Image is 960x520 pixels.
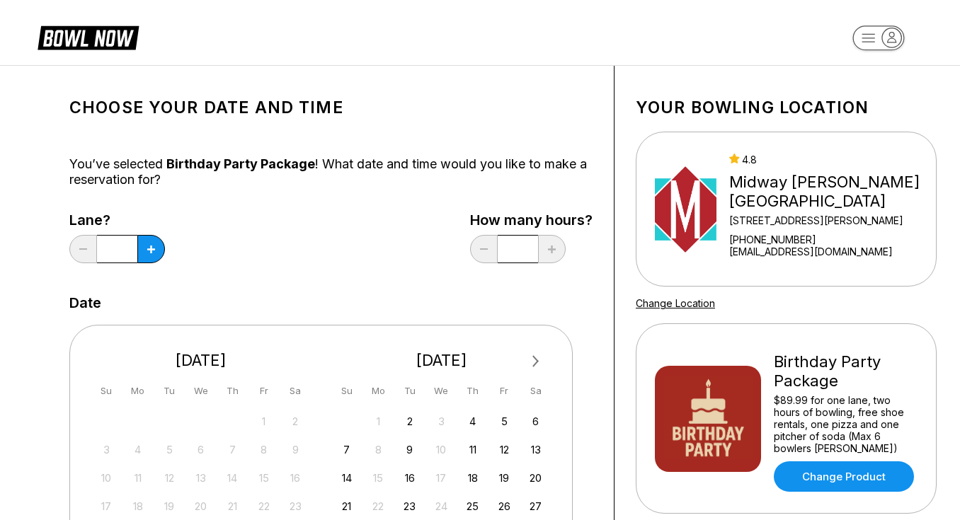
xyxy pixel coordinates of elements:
div: We [191,381,210,400]
div: Not available Wednesday, September 3rd, 2025 [432,412,451,431]
div: Fr [495,381,514,400]
div: Su [337,381,356,400]
a: [EMAIL_ADDRESS][DOMAIN_NAME] [729,245,930,258]
div: Not available Monday, September 1st, 2025 [369,412,388,431]
div: Not available Thursday, August 7th, 2025 [223,440,242,459]
div: Not available Tuesday, August 5th, 2025 [160,440,179,459]
div: Not available Sunday, August 10th, 2025 [97,468,116,487]
div: Not available Sunday, August 3rd, 2025 [97,440,116,459]
label: Lane? [69,212,165,228]
label: How many hours? [470,212,593,228]
div: Not available Monday, August 11th, 2025 [128,468,147,487]
div: Choose Tuesday, September 16th, 2025 [400,468,419,487]
div: We [432,381,451,400]
div: Not available Wednesday, September 10th, 2025 [432,440,451,459]
div: Not available Wednesday, August 20th, 2025 [191,497,210,516]
div: Not available Thursday, August 21st, 2025 [223,497,242,516]
div: Not available Wednesday, August 6th, 2025 [191,440,210,459]
div: Choose Sunday, September 14th, 2025 [337,468,356,487]
div: Choose Thursday, September 18th, 2025 [463,468,482,487]
div: Choose Thursday, September 4th, 2025 [463,412,482,431]
div: Not available Wednesday, September 17th, 2025 [432,468,451,487]
a: Change Product [774,461,914,492]
div: Birthday Party Package [774,352,918,391]
div: Choose Saturday, September 27th, 2025 [526,497,545,516]
div: Sa [286,381,305,400]
div: Not available Monday, September 15th, 2025 [369,468,388,487]
div: Choose Friday, September 12th, 2025 [495,440,514,459]
div: Choose Thursday, September 25th, 2025 [463,497,482,516]
div: Not available Thursday, August 14th, 2025 [223,468,242,487]
div: Not available Friday, August 15th, 2025 [254,468,273,487]
label: Date [69,295,101,311]
div: Not available Saturday, August 16th, 2025 [286,468,305,487]
h1: Your bowling location [636,98,937,117]
div: 4.8 [729,154,930,166]
div: Sa [526,381,545,400]
div: [DATE] [332,351,552,370]
div: Not available Wednesday, September 24th, 2025 [432,497,451,516]
div: Choose Saturday, September 20th, 2025 [526,468,545,487]
div: Th [223,381,242,400]
div: Choose Tuesday, September 9th, 2025 [400,440,419,459]
div: Not available Saturday, August 23rd, 2025 [286,497,305,516]
div: Mo [128,381,147,400]
div: Not available Wednesday, August 13th, 2025 [191,468,210,487]
div: Choose Friday, September 5th, 2025 [495,412,514,431]
div: $89.99 for one lane, two hours of bowling, free shoe rentals, one pizza and one pitcher of soda (... [774,394,918,454]
div: [PHONE_NUMBER] [729,233,930,245]
div: Not available Monday, August 4th, 2025 [128,440,147,459]
div: Fr [254,381,273,400]
div: You’ve selected ! What date and time would you like to make a reservation for? [69,156,593,187]
div: Not available Friday, August 8th, 2025 [254,440,273,459]
div: Not available Saturday, August 9th, 2025 [286,440,305,459]
div: Midway [PERSON_NAME][GEOGRAPHIC_DATA] [729,173,930,211]
div: Mo [369,381,388,400]
div: Tu [400,381,419,400]
div: Choose Tuesday, September 23rd, 2025 [400,497,419,516]
div: Not available Saturday, August 2nd, 2025 [286,412,305,431]
div: Not available Sunday, August 17th, 2025 [97,497,116,516]
div: Not available Tuesday, August 19th, 2025 [160,497,179,516]
div: Choose Friday, September 26th, 2025 [495,497,514,516]
div: Not available Tuesday, August 12th, 2025 [160,468,179,487]
div: Choose Sunday, September 21st, 2025 [337,497,356,516]
img: Birthday Party Package [655,366,761,472]
h1: Choose your Date and time [69,98,593,117]
div: Choose Thursday, September 11th, 2025 [463,440,482,459]
button: Next Month [525,350,547,373]
div: [STREET_ADDRESS][PERSON_NAME] [729,214,930,226]
div: Choose Sunday, September 7th, 2025 [337,440,356,459]
div: Not available Monday, August 18th, 2025 [128,497,147,516]
div: Not available Friday, August 1st, 2025 [254,412,273,431]
div: Not available Monday, September 8th, 2025 [369,440,388,459]
div: Not available Monday, September 22nd, 2025 [369,497,388,516]
div: Th [463,381,482,400]
div: Not available Friday, August 22nd, 2025 [254,497,273,516]
span: Birthday Party Package [166,156,315,171]
div: Tu [160,381,179,400]
div: Choose Saturday, September 6th, 2025 [526,412,545,431]
a: Change Location [636,297,715,309]
div: Choose Friday, September 19th, 2025 [495,468,514,487]
div: Choose Tuesday, September 2nd, 2025 [400,412,419,431]
img: Midway Bowling - Carlisle [655,156,716,262]
div: [DATE] [91,351,311,370]
div: Choose Saturday, September 13th, 2025 [526,440,545,459]
div: Su [97,381,116,400]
